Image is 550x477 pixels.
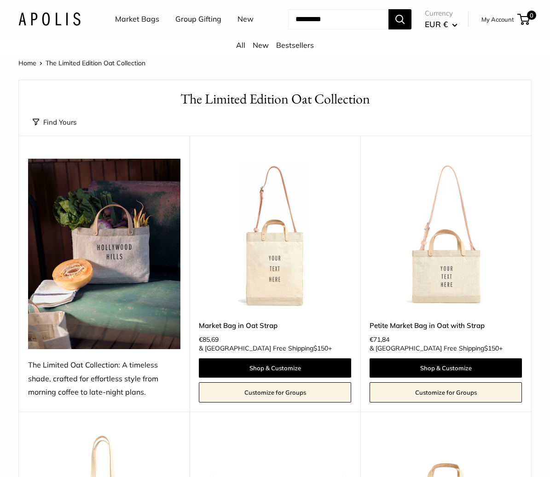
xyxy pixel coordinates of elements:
[18,12,81,26] img: Apolis
[370,382,522,402] a: Customize for Groups
[370,159,522,311] a: Petite Market Bag in Oat with StrapPetite Market Bag in Oat with Strap
[175,12,221,26] a: Group Gifting
[18,59,36,67] a: Home
[33,89,517,109] h1: The Limited Edition Oat Collection
[313,344,328,352] span: $150
[253,40,269,50] a: New
[18,57,145,69] nav: Breadcrumb
[370,345,503,351] span: & [GEOGRAPHIC_DATA] Free Shipping +
[237,12,254,26] a: New
[199,358,351,378] a: Shop & Customize
[199,159,351,311] a: Market Bag in Oat StrapMarket Bag in Oat Strap
[527,11,536,20] span: 0
[425,17,457,32] button: EUR €
[46,59,145,67] span: The Limited Edition Oat Collection
[370,159,522,311] img: Petite Market Bag in Oat with Strap
[370,358,522,378] a: Shop & Customize
[388,9,411,29] button: Search
[481,14,514,25] a: My Account
[276,40,314,50] a: Bestsellers
[28,159,180,349] img: The Limited Oat Collection: A timeless shade, crafted for effortless style from morning coffee to...
[33,116,76,129] button: Find Yours
[199,159,351,311] img: Market Bag in Oat Strap
[236,40,245,50] a: All
[199,336,219,343] span: €85,69
[288,9,388,29] input: Search...
[28,358,180,400] div: The Limited Oat Collection: A timeless shade, crafted for effortless style from morning coffee to...
[199,320,351,331] a: Market Bag in Oat Strap
[425,19,448,29] span: EUR €
[115,12,159,26] a: Market Bags
[518,14,530,25] a: 0
[199,345,332,351] span: & [GEOGRAPHIC_DATA] Free Shipping +
[484,344,499,352] span: $150
[370,336,389,343] span: €71,84
[425,7,457,20] span: Currency
[199,382,351,402] a: Customize for Groups
[370,320,522,331] a: Petite Market Bag in Oat with Strap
